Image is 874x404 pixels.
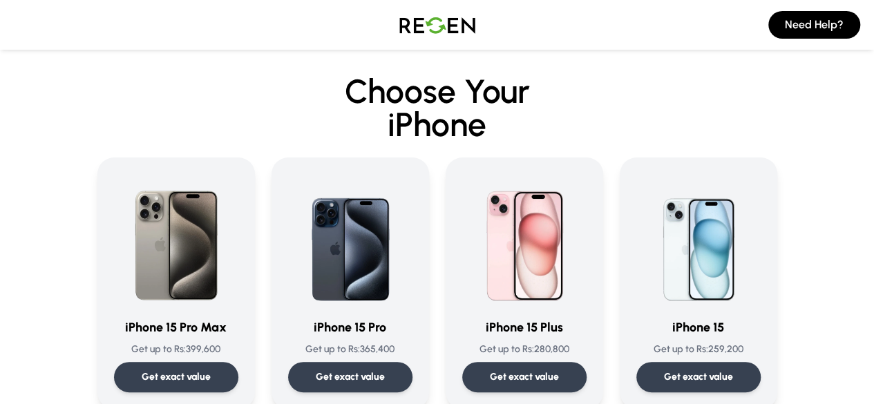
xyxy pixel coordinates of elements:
h3: iPhone 15 Pro [288,318,412,337]
p: Get up to Rs: 280,800 [462,343,587,356]
p: Get exact value [142,370,211,384]
h3: iPhone 15 [636,318,761,337]
h3: iPhone 15 Pro Max [114,318,238,337]
img: iPhone 15 Pro Max [114,174,238,307]
p: Get up to Rs: 399,600 [114,343,238,356]
p: Get exact value [664,370,733,384]
span: iPhone [97,108,777,141]
img: Logo [389,6,486,44]
p: Get up to Rs: 365,400 [288,343,412,356]
p: Get exact value [490,370,559,384]
span: Choose Your [345,71,530,111]
h3: iPhone 15 Plus [462,318,587,337]
button: Need Help? [768,11,860,39]
p: Get up to Rs: 259,200 [636,343,761,356]
img: iPhone 15 Pro [288,174,412,307]
img: iPhone 15 Plus [462,174,587,307]
img: iPhone 15 [636,174,761,307]
p: Get exact value [316,370,385,384]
